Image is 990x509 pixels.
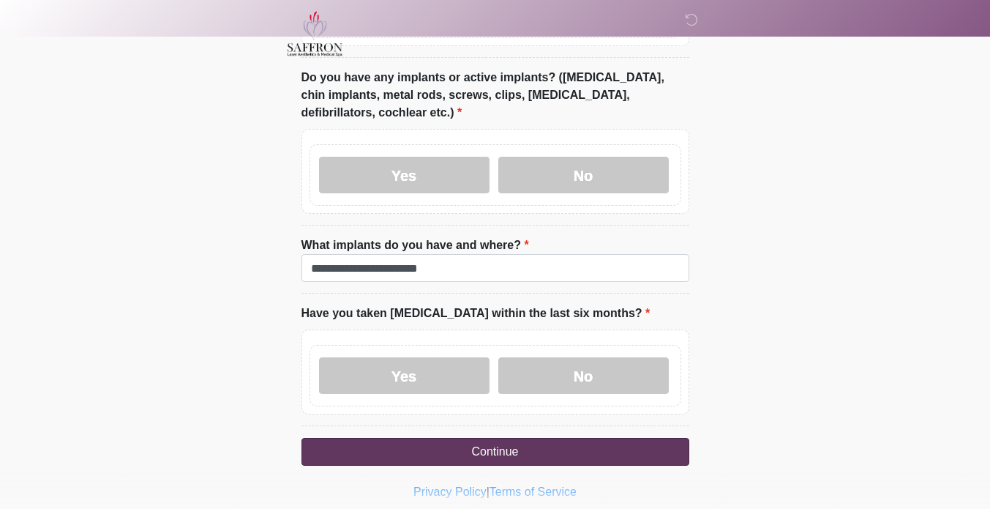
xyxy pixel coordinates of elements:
label: What implants do you have and where? [301,237,529,254]
label: Have you taken [MEDICAL_DATA] within the last six months? [301,305,650,322]
button: Continue [301,438,689,466]
a: Privacy Policy [413,486,487,498]
img: Saffron Laser Aesthetics and Medical Spa Logo [287,11,344,56]
a: Terms of Service [490,486,577,498]
label: Yes [319,157,490,193]
label: No [498,157,669,193]
label: No [498,357,669,394]
a: | [487,486,490,498]
label: Yes [319,357,490,394]
label: Do you have any implants or active implants? ([MEDICAL_DATA], chin implants, metal rods, screws, ... [301,69,689,122]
